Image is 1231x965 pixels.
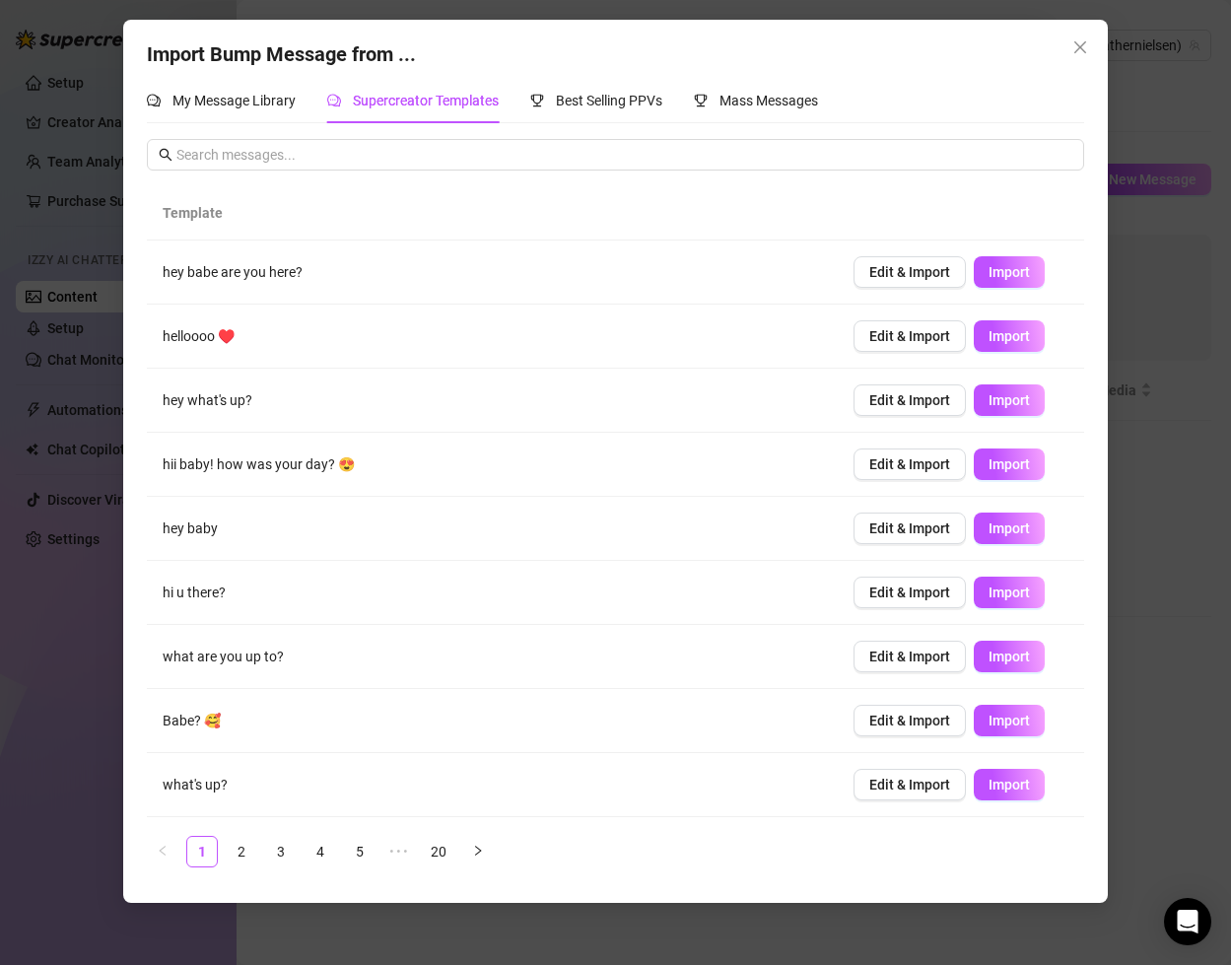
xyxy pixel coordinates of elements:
[974,256,1045,288] button: Import
[383,836,415,867] li: Next 5 Pages
[530,94,544,107] span: trophy
[1064,39,1096,55] span: Close
[227,837,256,866] a: 2
[869,328,950,344] span: Edit & Import
[989,328,1030,344] span: Import
[869,264,950,280] span: Edit & Import
[424,837,453,866] a: 20
[719,93,818,108] span: Mass Messages
[556,93,662,108] span: Best Selling PPVs
[974,448,1045,480] button: Import
[869,713,950,728] span: Edit & Import
[147,433,838,497] td: hii baby! how was your day? 😍
[159,148,172,162] span: search
[989,456,1030,472] span: Import
[974,769,1045,800] button: Import
[147,561,838,625] td: hi u there?
[869,777,950,793] span: Edit & Import
[147,817,838,881] td: want to keep me company? 🥰
[989,777,1030,793] span: Import
[423,836,454,867] li: 20
[989,520,1030,536] span: Import
[147,836,178,867] button: left
[147,753,838,817] td: what's up?
[383,836,415,867] span: •••
[974,320,1045,352] button: Import
[187,837,217,866] a: 1
[989,649,1030,664] span: Import
[854,769,966,800] button: Edit & Import
[147,836,178,867] li: Previous Page
[472,845,484,857] span: right
[306,837,335,866] a: 4
[147,241,838,305] td: hey babe are you here?
[344,836,376,867] li: 5
[989,392,1030,408] span: Import
[147,42,416,66] span: Import Bump Message from ...
[989,713,1030,728] span: Import
[147,497,838,561] td: hey baby
[305,836,336,867] li: 4
[327,94,341,107] span: comment
[854,256,966,288] button: Edit & Import
[147,94,161,107] span: comment
[1072,39,1088,55] span: close
[157,845,169,857] span: left
[854,320,966,352] button: Edit & Import
[974,641,1045,672] button: Import
[147,625,838,689] td: what are you up to?
[186,836,218,867] li: 1
[176,144,1072,166] input: Search messages...
[869,649,950,664] span: Edit & Import
[694,94,708,107] span: trophy
[353,93,499,108] span: Supercreator Templates
[989,264,1030,280] span: Import
[974,384,1045,416] button: Import
[265,836,297,867] li: 3
[462,836,494,867] li: Next Page
[1064,32,1096,63] button: Close
[1164,898,1211,945] div: Open Intercom Messenger
[345,837,375,866] a: 5
[869,585,950,600] span: Edit & Import
[854,705,966,736] button: Edit & Import
[854,384,966,416] button: Edit & Import
[869,456,950,472] span: Edit & Import
[854,448,966,480] button: Edit & Import
[974,513,1045,544] button: Import
[147,305,838,369] td: helloooo ♥️
[989,585,1030,600] span: Import
[226,836,257,867] li: 2
[266,837,296,866] a: 3
[147,186,838,241] th: Template
[172,93,296,108] span: My Message Library
[462,836,494,867] button: right
[974,577,1045,608] button: Import
[147,369,838,433] td: hey what's up?
[854,641,966,672] button: Edit & Import
[974,705,1045,736] button: Import
[869,520,950,536] span: Edit & Import
[869,392,950,408] span: Edit & Import
[147,689,838,753] td: Babe? 🥰
[854,513,966,544] button: Edit & Import
[854,577,966,608] button: Edit & Import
